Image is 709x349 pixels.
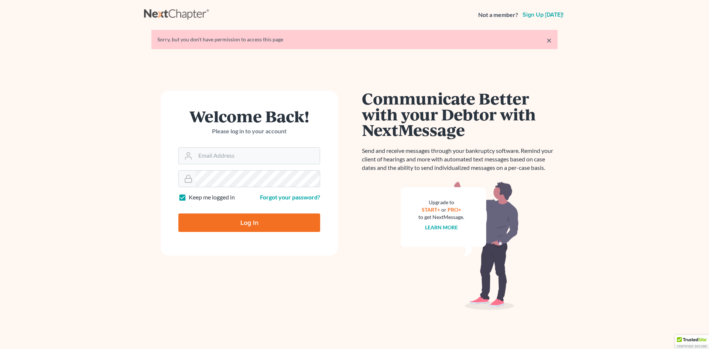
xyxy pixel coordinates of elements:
input: Email Address [195,148,320,164]
h1: Communicate Better with your Debtor with NextMessage [362,90,558,138]
a: START+ [422,206,440,213]
strong: Not a member? [478,11,518,19]
div: Upgrade to [418,199,464,206]
a: PRO+ [448,206,461,213]
a: Learn more [425,224,458,230]
a: Forgot your password? [260,194,320,201]
p: Send and receive messages through your bankruptcy software. Remind your client of hearings and mo... [362,147,558,172]
a: Sign up [DATE]! [521,12,565,18]
a: × [547,36,552,45]
div: TrustedSite Certified [675,335,709,349]
input: Log In [178,213,320,232]
h1: Welcome Back! [178,108,320,124]
p: Please log in to your account [178,127,320,136]
span: or [441,206,446,213]
div: to get NextMessage. [418,213,464,221]
div: Sorry, but you don't have permission to access this page [157,36,552,43]
label: Keep me logged in [189,193,235,202]
img: nextmessage_bg-59042aed3d76b12b5cd301f8e5b87938c9018125f34e5fa2b7a6b67550977c72.svg [401,181,519,310]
